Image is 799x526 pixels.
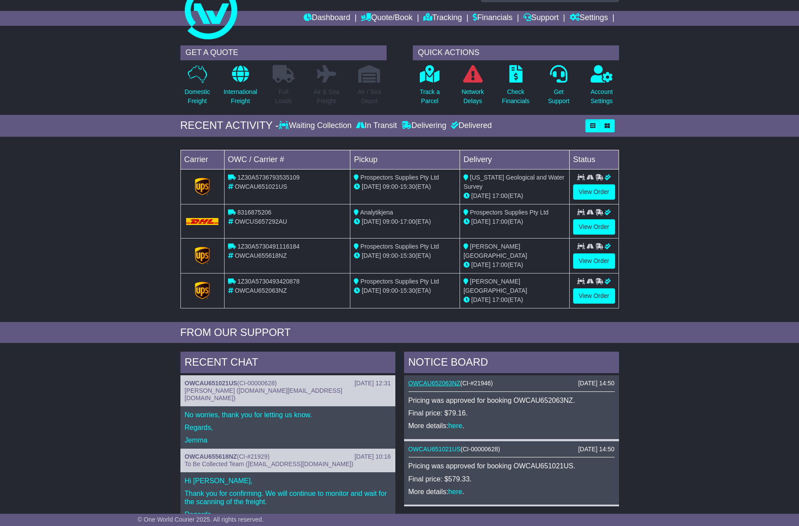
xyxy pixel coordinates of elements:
a: Tracking [423,11,462,26]
p: Regards, [185,510,391,519]
p: Hi [PERSON_NAME], [185,477,391,485]
p: Jemma [185,436,391,444]
a: Financials [473,11,512,26]
span: 17:00 [400,218,415,225]
div: (ETA) [463,191,566,201]
span: [PERSON_NAME][GEOGRAPHIC_DATA] [463,278,527,294]
a: Track aParcel [419,65,440,111]
div: [DATE] 12:31 [354,380,391,387]
div: ( ) [185,453,391,460]
p: Regards, [185,423,391,432]
div: FROM OUR SUPPORT [180,326,619,339]
span: 1Z30A5736793535109 [237,174,299,181]
div: RECENT ACTIVITY - [180,119,279,132]
p: International Freight [224,87,257,106]
div: - (ETA) [354,217,456,226]
a: Dashboard [304,11,350,26]
img: DHL.png [186,218,219,225]
span: 15:30 [400,183,415,190]
span: 09:00 [383,287,398,294]
p: Check Financials [502,87,529,106]
span: 1Z30A5730491116184 [237,243,299,250]
span: 15:30 [400,287,415,294]
span: [DATE] [471,261,491,268]
span: [DATE] [471,296,491,303]
span: Prospectors Supplies Pty Ltd [360,243,439,250]
p: Final price: $79.16. [408,409,615,417]
div: ( ) [408,446,615,453]
div: RECENT CHAT [180,352,395,375]
a: NetworkDelays [461,65,484,111]
a: View Order [573,253,615,269]
td: Status [569,150,619,169]
a: Support [523,11,559,26]
span: 8316875206 [237,209,271,216]
span: Prospectors Supplies Pty Ltd [470,209,549,216]
p: Pricing was approved for booking OWCAU652063NZ. [408,396,615,405]
span: 1Z30A5730493420878 [237,278,299,285]
td: Delivery [460,150,569,169]
a: DomesticFreight [184,65,210,111]
p: No worries, thank you for letting us know. [185,411,391,419]
td: Carrier [180,150,224,169]
p: Get Support [548,87,569,106]
p: Air & Sea Freight [314,87,339,106]
a: OWCAU651021US [408,446,461,453]
img: GetCarrierServiceLogo [195,178,210,195]
span: OWCAU652063NZ [235,287,287,294]
span: Prospectors Supplies Pty Ltd [360,278,439,285]
div: GET A QUOTE [180,45,387,60]
span: OWCAU655618NZ [235,252,287,259]
span: To Be Collected Team ([EMAIL_ADDRESS][DOMAIN_NAME]) [185,460,353,467]
p: More details: . [408,488,615,496]
span: CI-#21946 [462,380,491,387]
a: View Order [573,288,615,304]
div: [DATE] 14:50 [578,380,614,387]
span: [DATE] [471,192,491,199]
div: - (ETA) [354,286,456,295]
span: 17:00 [492,218,508,225]
td: Pickup [350,150,460,169]
p: Thank you for confirming. We will continue to monitor and wait for the scanning of the freight. [185,489,391,506]
a: OWCAU651021US [185,380,238,387]
span: [PERSON_NAME] ([DOMAIN_NAME][EMAIL_ADDRESS][DOMAIN_NAME]) [185,387,342,401]
a: Settings [570,11,608,26]
span: [DATE] [362,287,381,294]
div: [DATE] 14:50 [578,446,614,453]
p: Full Loads [273,87,294,106]
span: CI-#21929 [239,453,267,460]
span: [PERSON_NAME][GEOGRAPHIC_DATA] [463,243,527,259]
div: In Transit [354,121,399,131]
span: 09:00 [383,218,398,225]
span: Analytikjena [360,209,393,216]
a: OWCAU655618NZ [185,453,237,460]
span: [DATE] [362,252,381,259]
p: Network Delays [461,87,484,106]
div: NOTICE BOARD [404,352,619,375]
p: Final price: $579.33. [408,475,615,483]
div: (ETA) [463,260,566,270]
div: [DATE] 10:16 [354,453,391,460]
p: Air / Sea Depot [358,87,381,106]
p: Domestic Freight [184,87,210,106]
a: here [448,422,462,429]
p: Track a Parcel [420,87,440,106]
span: [DATE] [362,183,381,190]
p: Account Settings [591,87,613,106]
div: ( ) [408,380,615,387]
span: Prospectors Supplies Pty Ltd [360,174,439,181]
div: Waiting Collection [279,121,353,131]
span: OWCUS657292AU [235,218,287,225]
span: 17:00 [492,192,508,199]
td: OWC / Carrier # [224,150,350,169]
span: 09:00 [383,183,398,190]
div: (ETA) [463,217,566,226]
div: Delivering [399,121,449,131]
a: Quote/Book [361,11,412,26]
a: CheckFinancials [502,65,530,111]
span: 17:00 [492,296,508,303]
span: 09:00 [383,252,398,259]
div: - (ETA) [354,251,456,260]
a: View Order [573,184,615,200]
a: View Order [573,219,615,235]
